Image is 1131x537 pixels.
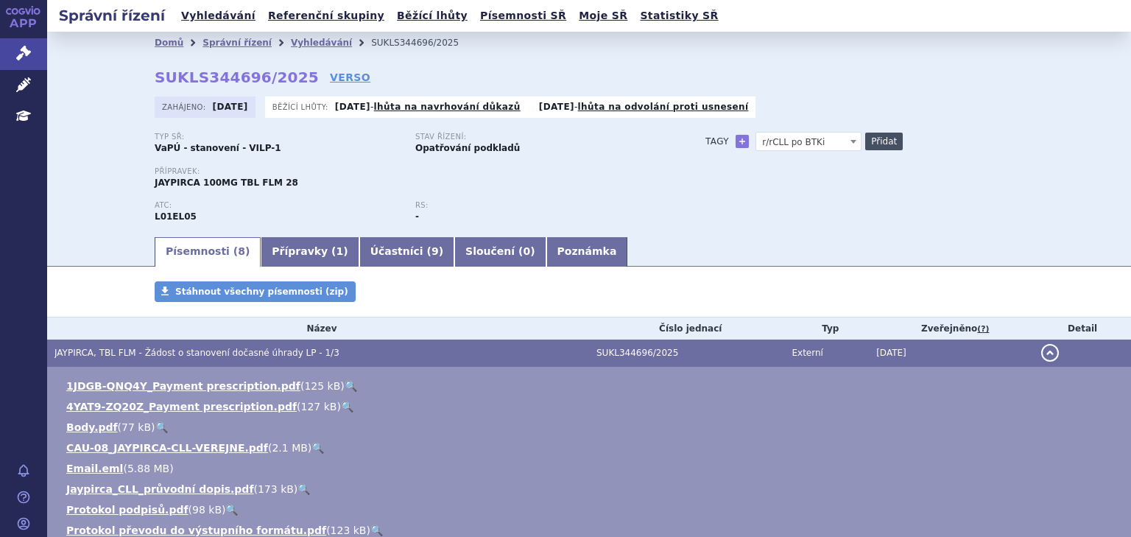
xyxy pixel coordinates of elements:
a: VERSO [330,70,370,85]
span: Běžící lhůty: [272,101,331,113]
span: 98 kB [192,504,222,516]
a: CAU-08_JAYPIRCA-CLL-VEREJNE.pdf [66,442,268,454]
a: lhůta na navrhování důkazů [374,102,521,112]
a: Poznámka [546,237,628,267]
a: Běžící lhůty [392,6,472,26]
a: Písemnosti SŘ [476,6,571,26]
strong: VaPÚ - stanovení - VILP-1 [155,143,281,153]
strong: SUKLS344696/2025 [155,69,319,86]
a: Vyhledávání [177,6,260,26]
li: ( ) [66,461,1116,476]
button: detail [1041,344,1059,362]
a: 4YAT9-ZQ20Z_Payment prescription.pdf [66,401,297,413]
span: 1 [337,245,344,257]
p: - [539,101,749,113]
th: Typ [784,317,869,340]
p: Stav řízení: [415,133,661,141]
a: Jaypirca_CLL_průvodní dopis.pdf [66,483,253,495]
a: Email.eml [66,463,123,474]
li: ( ) [66,379,1116,393]
button: Přidat [865,133,903,150]
p: ATC: [155,201,401,210]
li: ( ) [66,441,1116,455]
a: Domů [155,38,183,48]
span: r/rCLL po BTKi [755,132,862,151]
li: SUKLS344696/2025 [371,32,478,54]
a: 🔍 [297,483,310,495]
h2: Správní řízení [47,5,177,26]
span: Externí [792,348,822,358]
th: Číslo jednací [589,317,784,340]
span: 173 kB [258,483,294,495]
a: Správní řízení [202,38,272,48]
a: Body.pdf [66,421,118,433]
a: 🔍 [370,524,383,536]
li: ( ) [66,482,1116,496]
p: RS: [415,201,661,210]
span: r/rCLL po BTKi [756,133,861,152]
th: Detail [1034,317,1131,340]
a: Referenční skupiny [264,6,389,26]
a: 🔍 [311,442,324,454]
span: 9 [431,245,439,257]
a: Vyhledávání [291,38,352,48]
span: 5.88 MB [127,463,169,474]
span: 127 kB [301,401,337,413]
span: 125 kB [304,380,340,392]
a: 🔍 [341,401,353,413]
strong: - [415,211,419,222]
td: SUKL344696/2025 [589,340,784,367]
p: Přípravek: [155,167,676,176]
strong: [DATE] [539,102,574,112]
li: ( ) [66,420,1116,435]
span: 123 kB [331,524,367,536]
strong: [DATE] [335,102,370,112]
th: Název [47,317,589,340]
a: Moje SŘ [574,6,632,26]
strong: PIRTOBRUTINIB [155,211,197,222]
h3: Tagy [705,133,729,150]
strong: [DATE] [213,102,248,112]
a: + [736,135,749,148]
span: JAYPIRCA, TBL FLM - Žádost o stanovení dočasné úhrady LP - 1/3 [54,348,339,358]
p: Typ SŘ: [155,133,401,141]
a: lhůta na odvolání proti usnesení [578,102,749,112]
td: [DATE] [869,340,1034,367]
abbr: (?) [977,324,989,334]
a: Stáhnout všechny písemnosti (zip) [155,281,356,302]
a: Protokol převodu do výstupního formátu.pdf [66,524,326,536]
span: 0 [523,245,530,257]
a: Písemnosti (8) [155,237,261,267]
span: JAYPIRCA 100MG TBL FLM 28 [155,178,298,188]
span: Stáhnout všechny písemnosti (zip) [175,287,348,297]
a: 🔍 [345,380,357,392]
a: Účastníci (9) [359,237,454,267]
p: - [335,101,521,113]
a: Přípravky (1) [261,237,359,267]
a: Statistiky SŘ [635,6,722,26]
li: ( ) [66,502,1116,517]
th: Zveřejněno [869,317,1034,340]
span: 2.1 MB [272,442,307,454]
span: Zahájeno: [162,101,208,113]
a: 🔍 [225,504,238,516]
li: ( ) [66,399,1116,414]
span: 77 kB [121,421,151,433]
strong: Opatřování podkladů [415,143,520,153]
a: 1JDGB-QNQ4Y_Payment prescription.pdf [66,380,300,392]
a: Sloučení (0) [454,237,546,267]
a: Protokol podpisů.pdf [66,504,188,516]
a: 🔍 [155,421,168,433]
span: 8 [238,245,245,257]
